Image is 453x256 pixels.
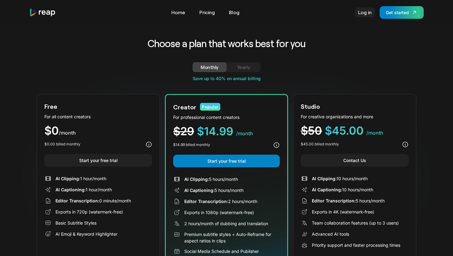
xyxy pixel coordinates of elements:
div: $45.00 billed monthly [301,141,339,147]
div: Exports in 720p (watermark-free) [55,209,123,215]
div: For professional content creators [173,114,280,120]
a: Start your free trial [173,155,280,167]
div: Free [44,102,57,111]
div: Exports in 1080p (watermark-free) [184,209,254,216]
div: 1 hour/month [55,175,106,182]
div: Popular [200,103,220,111]
div: $0 [44,125,152,136]
div: 0 minute/month [55,197,131,204]
span: $45.00 [325,124,364,137]
span: /month [366,130,383,136]
a: Blog [226,7,243,17]
span: Editor Transcription: [55,198,99,203]
div: For all content creators [44,113,152,120]
div: Yearly [234,63,253,71]
div: 2 hours/month [184,198,257,205]
div: Get started [386,9,409,16]
a: Log in [355,7,375,17]
div: 10 hours/month [312,175,368,182]
div: Monthly [200,63,219,71]
div: 5 hours/month [312,197,385,204]
span: AI Captioning: [55,187,86,192]
span: AI Clipping: [184,177,209,182]
span: AI Captioning: [184,188,214,193]
span: AI Clipping: [55,176,80,181]
div: Team collaboration features (up to 3 users) [312,220,399,226]
img: reap logo [29,8,56,17]
div: Creator [173,102,196,112]
div: Premium subtitle styles + Auto-Reframe for aspect ratios in clips [184,231,280,244]
div: AI Emoji & Keyword Highlighter [55,231,117,237]
span: $29 [173,124,194,138]
span: /month [59,130,76,136]
span: $14.99 [197,124,233,138]
div: 5 hours/month [184,176,238,182]
div: $14.99 billed monthly [173,142,210,148]
a: Pricing [196,7,218,17]
a: Get started [380,6,424,19]
div: For creative organizations and more [301,113,409,120]
div: Social Media Schedule and Publisher [184,248,259,254]
span: Editor Transcription: [184,199,228,204]
span: AI Clipping: [312,176,337,181]
div: Basic Subtitle Styles [55,220,96,226]
h2: Choose a plan that works best for you [100,37,354,50]
div: Advanced AI tools [312,231,349,237]
div: Save up to 40% on annual billing [37,75,416,82]
span: AI Captioning: [312,187,342,192]
div: $0.00 billed monthly [44,141,80,147]
a: home [29,8,56,17]
div: 5 hours/month [184,187,243,193]
span: Editor Transcription: [312,198,356,203]
span: $50 [301,124,322,137]
div: Priority support and faster processing times [312,242,400,248]
div: Exports in 4K (watermark-free) [312,209,374,215]
a: Home [168,7,188,17]
div: 2 hours/month of dubbing and translation [184,220,268,227]
a: Contact Us [301,154,409,167]
div: 10 hours/month [312,186,373,193]
div: 1 hour/month [55,186,112,193]
span: /month [236,130,253,136]
div: Studio [301,102,320,111]
a: Start your free trial [44,154,152,167]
